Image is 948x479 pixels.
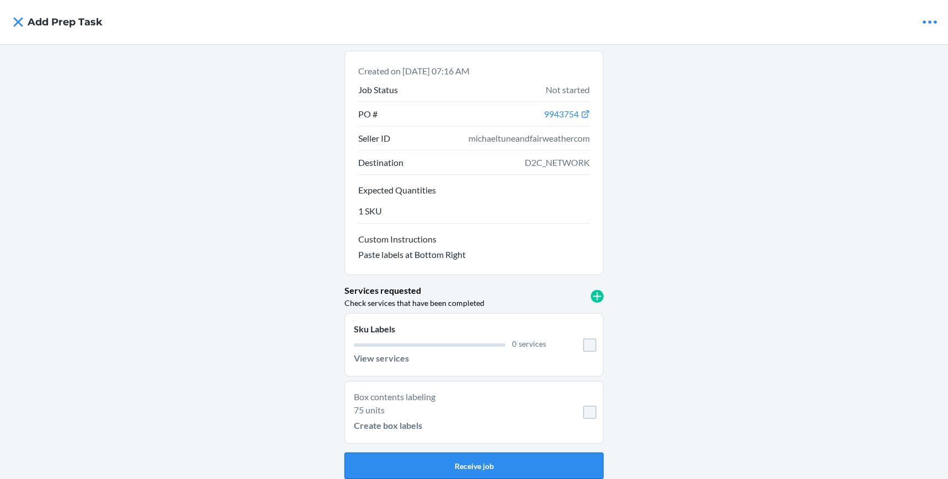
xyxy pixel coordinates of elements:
button: Expected Quantities [358,184,590,199]
p: Services requested [344,284,421,297]
p: Box contents labeling [354,390,546,403]
p: Created on [DATE] 07:16 AM [358,64,590,78]
p: Sku Labels [354,322,546,336]
span: 9943754 [544,109,579,119]
p: View services [354,352,409,365]
p: 75 units [354,403,385,417]
button: View services [354,349,409,367]
p: Paste labels at Bottom Right [358,248,466,261]
a: 9943754 [544,110,590,119]
span: services [519,339,546,348]
button: Create box labels [354,417,422,434]
span: michaeltuneandfairweathercom [468,132,590,145]
button: Receive job [344,453,604,479]
p: Create box labels [354,419,422,432]
button: Custom Instructions [358,233,590,248]
p: Not started [546,83,590,96]
p: Destination [358,156,403,169]
h4: Add prep task [28,15,103,29]
p: Job Status [358,83,398,96]
p: PO # [358,107,378,121]
p: Expected Quantities [358,184,590,197]
span: 0 [512,339,516,348]
p: Custom Instructions [358,233,590,246]
p: 1 SKU [358,204,382,218]
p: Check services that have been completed [344,297,484,309]
p: Seller ID [358,132,390,145]
span: D2C_NETWORK [525,156,590,169]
